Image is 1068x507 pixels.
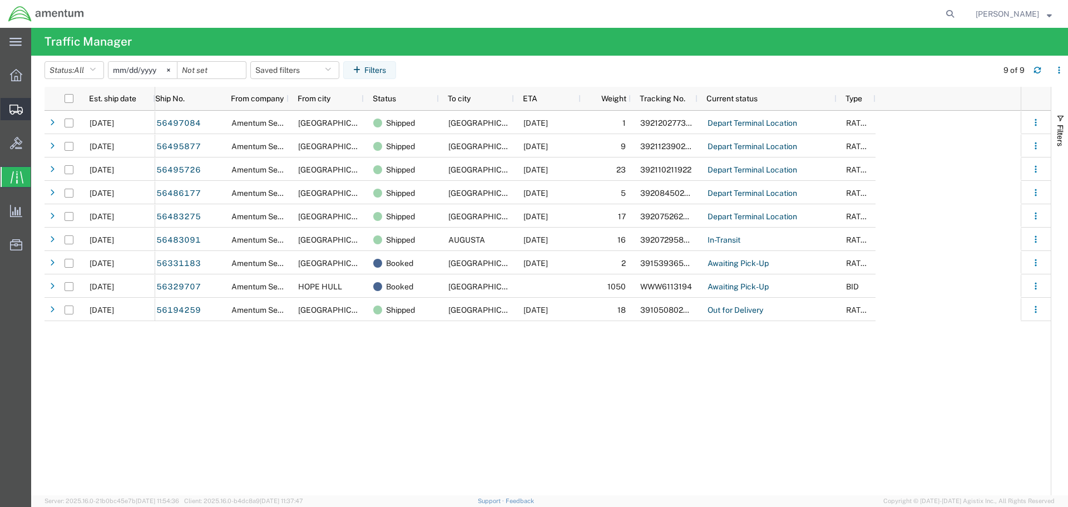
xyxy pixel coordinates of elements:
[298,189,378,198] span: Fort Belvoir
[523,189,548,198] span: 08/18/2025
[640,212,698,221] span: 392075262994
[90,119,114,127] span: 08/14/2025
[640,259,698,268] span: 391539365837
[448,212,528,221] span: ATLANTA
[90,306,114,314] span: 07/15/2025
[1056,125,1065,146] span: Filters
[707,232,741,249] a: In-Transit
[90,189,114,198] span: 08/13/2025
[231,306,315,314] span: Amentum Services, Inc.
[298,94,330,103] span: From city
[90,259,114,268] span: 07/29/2025
[156,255,201,273] a: 56331183
[298,259,378,268] span: Rapid City
[156,138,201,156] a: 56495877
[448,165,591,174] span: FORT KNOX
[298,165,378,174] span: Fort Belvoir
[590,94,626,103] span: Weight
[298,119,378,127] span: BANGOR
[156,232,201,249] a: 56483091
[506,498,534,504] a: Feedback
[448,189,528,198] span: MIAMI
[448,306,528,314] span: ATLANTA
[607,282,626,291] span: 1050
[523,306,548,314] span: 07/18/2025
[156,161,201,179] a: 56495726
[846,212,871,221] span: RATED
[343,61,396,79] button: Filters
[846,282,859,291] span: BID
[640,306,698,314] span: 391050802399
[108,62,177,78] input: Not set
[386,158,415,181] span: Shipped
[707,255,769,273] a: Awaiting Pick-Up
[156,278,201,296] a: 56329707
[231,189,315,198] span: Amentum Services, Inc.
[44,61,104,79] button: Status:All
[74,66,84,75] span: All
[8,6,85,22] img: logo
[640,189,699,198] span: 392084502053
[706,94,758,103] span: Current status
[136,498,179,504] span: [DATE] 11:54:36
[448,259,528,268] span: Fort Belvoir
[846,306,871,314] span: RATED
[231,165,315,174] span: Amentum Services, Inc.
[640,142,695,151] span: 392112390230
[448,235,485,244] span: AUGUSTA
[231,259,315,268] span: Amentum Services, Inc.
[448,282,528,291] span: Fort Belvoir
[846,142,871,151] span: RATED
[523,94,537,103] span: ETA
[707,185,798,203] a: Depart Terminal Location
[640,282,692,291] span: WWW6113194
[707,115,798,132] a: Depart Terminal Location
[621,142,626,151] span: 9
[231,235,315,244] span: Amentum Services, Inc.
[386,135,415,158] span: Shipped
[640,119,694,127] span: 392120277331
[846,119,871,127] span: RATED
[177,62,246,78] input: Not set
[707,208,798,226] a: Depart Terminal Location
[448,94,471,103] span: To city
[846,189,871,198] span: RATED
[846,259,871,268] span: RATED
[298,212,378,221] span: Fort Belvoir
[250,61,339,79] button: Saved filters
[298,306,378,314] span: Fort Belvoir
[44,28,132,56] h4: Traffic Manager
[523,142,548,151] span: 08/18/2025
[640,165,691,174] span: 392110211922
[640,235,698,244] span: 392072958260
[231,94,284,103] span: From company
[640,94,685,103] span: Tracking No.
[845,94,862,103] span: Type
[618,212,626,221] span: 17
[523,119,548,127] span: 08/15/2025
[298,142,378,151] span: Fort Belvoir
[298,235,378,244] span: Fort Belvoir
[386,298,415,322] span: Shipped
[523,212,548,221] span: 08/15/2025
[621,259,626,268] span: 2
[44,498,179,504] span: Server: 2025.16.0-21b0bc45e7b
[523,259,548,268] span: 08/04/2025
[846,235,871,244] span: RATED
[975,7,1052,21] button: [PERSON_NAME]
[90,165,114,174] span: 08/14/2025
[448,142,528,151] span: ATLANTA
[523,235,548,244] span: 08/15/2025
[617,306,626,314] span: 18
[90,212,114,221] span: 08/13/2025
[883,496,1055,506] span: Copyright © [DATE]-[DATE] Agistix Inc., All Rights Reserved
[231,142,315,151] span: Amentum Services, Inc.
[707,161,798,179] a: Depart Terminal Location
[478,498,506,504] a: Support
[90,235,114,244] span: 08/13/2025
[90,282,114,291] span: 07/30/2025
[260,498,303,504] span: [DATE] 11:37:47
[386,228,415,252] span: Shipped
[156,185,201,203] a: 56486177
[617,235,626,244] span: 16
